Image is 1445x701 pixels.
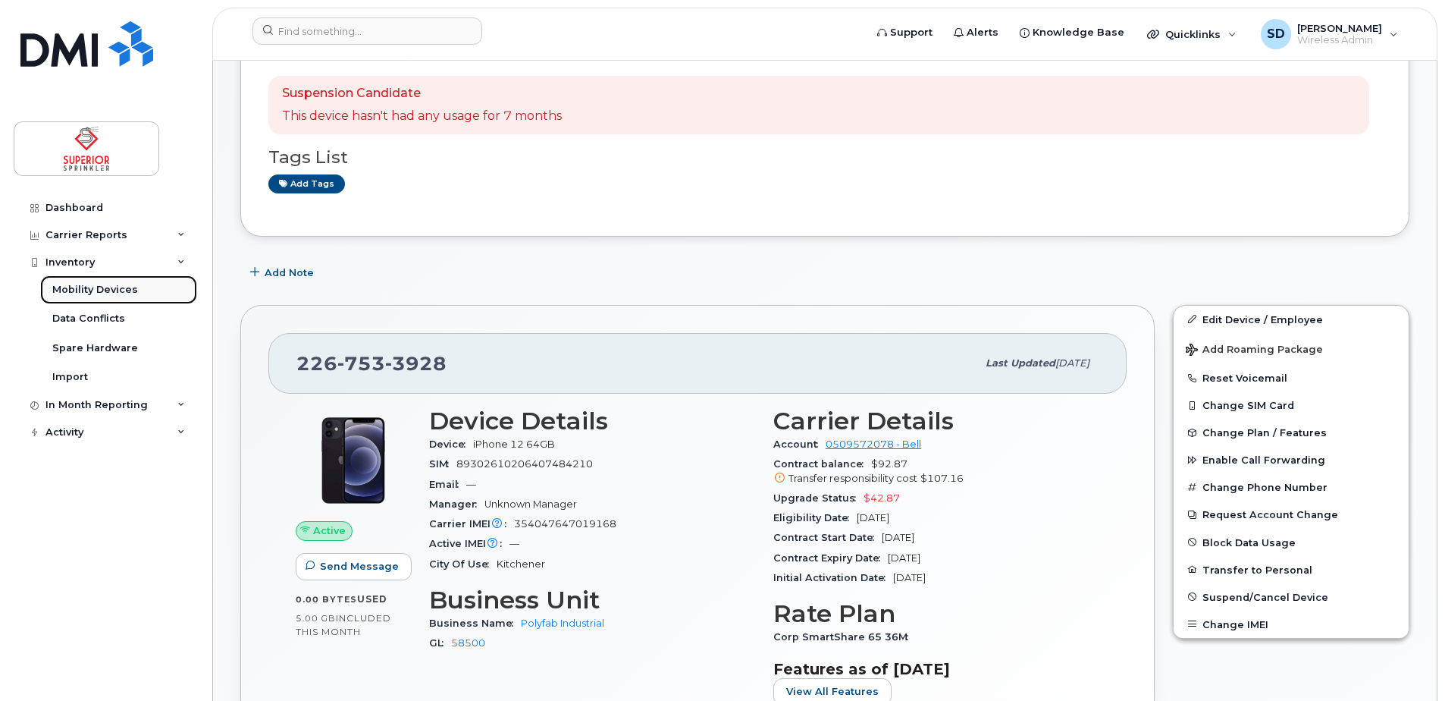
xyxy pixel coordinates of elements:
[773,532,882,543] span: Contract Start Date
[1174,529,1409,556] button: Block Data Usage
[1174,446,1409,473] button: Enable Call Forwarding
[1297,34,1382,46] span: Wireless Admin
[1186,344,1323,358] span: Add Roaming Package
[282,108,562,125] p: This device hasn't had any usage for 7 months
[514,518,616,530] span: 354047647019168
[773,572,893,583] span: Initial Activation Date
[308,415,399,506] img: iPhone_12.jpg
[265,266,314,280] span: Add Note
[1136,19,1247,49] div: Quicklinks
[1267,25,1285,43] span: SD
[313,523,346,538] span: Active
[1174,419,1409,446] button: Change Plan / Features
[1174,473,1409,501] button: Change Phone Number
[1009,17,1135,48] a: Knowledge Base
[429,618,521,629] span: Business Name
[867,17,943,48] a: Support
[826,439,921,450] a: 0509572078 - Bell
[890,25,933,40] span: Support
[320,559,399,574] span: Send Message
[497,558,545,570] span: Kitchener
[456,458,593,470] span: 89302610206407484210
[1174,364,1409,391] button: Reset Voicemail
[773,631,916,643] span: Corp SmartShare 65 36M
[429,479,466,490] span: Email
[451,637,485,649] a: 58500
[773,552,888,564] span: Contract Expiry Date
[967,25,998,40] span: Alerts
[773,492,864,504] span: Upgrade Status
[1174,391,1409,419] button: Change SIM Card
[337,352,385,375] span: 753
[429,586,755,614] h3: Business Unit
[773,600,1099,627] h3: Rate Plan
[296,594,357,605] span: 0.00 Bytes
[773,458,871,470] span: Contract balance
[773,660,1099,678] h3: Features as of [DATE]
[773,439,826,450] span: Account
[296,553,412,580] button: Send Message
[1174,611,1409,638] button: Change IMEI
[986,357,1055,369] span: Last updated
[429,498,484,510] span: Manager
[773,512,857,523] span: Eligibility Date
[773,458,1099,486] span: $92.87
[1055,357,1089,369] span: [DATE]
[864,492,900,504] span: $42.87
[1033,25,1124,40] span: Knowledge Base
[888,552,920,564] span: [DATE]
[1202,591,1328,602] span: Suspend/Cancel Device
[1174,583,1409,611] button: Suspend/Cancel Device
[268,174,345,193] a: Add tags
[429,439,473,450] span: Device
[920,473,964,484] span: $107.16
[296,613,336,624] span: 5.00 GB
[1250,19,1409,49] div: Sean Duncan
[509,538,519,549] span: —
[1174,306,1409,333] a: Edit Device / Employee
[429,407,755,435] h3: Device Details
[882,532,914,543] span: [DATE]
[1165,28,1221,40] span: Quicklinks
[1174,333,1409,364] button: Add Roaming Package
[466,479,476,490] span: —
[1202,427,1327,439] span: Change Plan / Features
[385,352,447,375] span: 3928
[484,498,577,510] span: Unknown Manager
[473,439,555,450] span: iPhone 12 64GB
[429,518,514,530] span: Carrier IMEI
[1174,556,1409,583] button: Transfer to Personal
[252,17,482,45] input: Find something...
[857,512,889,523] span: [DATE]
[788,473,917,484] span: Transfer responsibility cost
[296,352,447,375] span: 226
[296,612,391,637] span: included this month
[943,17,1009,48] a: Alerts
[1202,454,1325,466] span: Enable Call Forwarding
[429,538,509,549] span: Active IMEI
[429,558,497,570] span: City Of Use
[268,148,1381,167] h3: Tags List
[429,637,451,649] span: GL
[893,572,926,583] span: [DATE]
[282,85,562,102] p: Suspension Candidate
[1297,22,1382,34] span: [PERSON_NAME]
[1174,501,1409,528] button: Request Account Change
[786,684,879,699] span: View All Features
[521,618,604,629] a: Polyfab Industrial
[773,407,1099,435] h3: Carrier Details
[240,259,327,287] button: Add Note
[429,458,456,470] span: SIM
[357,593,387,605] span: used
